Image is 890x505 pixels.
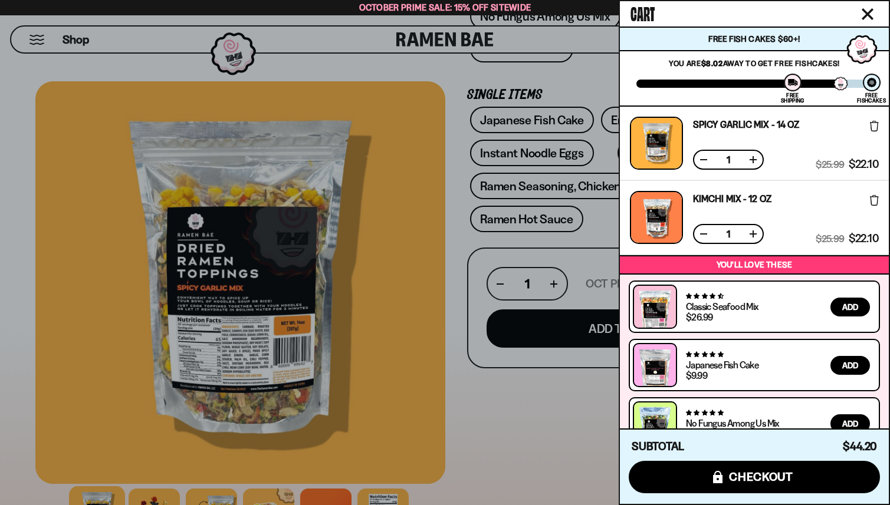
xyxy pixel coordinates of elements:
[830,356,870,375] button: Add
[686,351,723,358] span: 4.77 stars
[686,371,707,380] div: $9.99
[686,417,779,429] a: No Fungus Among Us Mix
[849,159,879,170] span: $22.10
[629,461,880,493] button: checkout
[686,312,712,322] div: $26.99
[719,229,738,239] span: 1
[708,34,800,44] span: Free Fish Cakes $60+!
[816,233,844,244] span: $25.99
[843,440,877,453] span: $44.20
[686,292,723,300] span: 4.68 stars
[693,120,799,129] a: Spicy Garlic Mix - 14 oz
[686,301,758,312] a: Classic Seafood Mix
[701,58,723,68] strong: $8.02
[849,233,879,244] span: $22.10
[830,298,870,316] button: Add
[359,2,531,13] span: October Prime Sale: 15% off Sitewide
[816,159,844,170] span: $25.99
[729,470,793,483] span: checkout
[686,359,758,371] a: Japanese Fish Cake
[719,155,738,164] span: 1
[693,194,771,203] a: Kimchi Mix - 12 OZ
[842,303,858,311] span: Add
[859,5,876,23] button: Close cart
[630,1,655,24] span: Cart
[842,361,858,369] span: Add
[830,414,870,433] button: Add
[857,93,886,103] div: Free Fishcakes
[632,441,684,453] h4: Subtotal
[623,259,886,270] p: You’ll love these
[842,420,858,428] span: Add
[636,58,872,68] p: You are away to get Free Fishcakes!
[781,93,804,103] div: Free Shipping
[686,409,723,417] span: 4.82 stars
